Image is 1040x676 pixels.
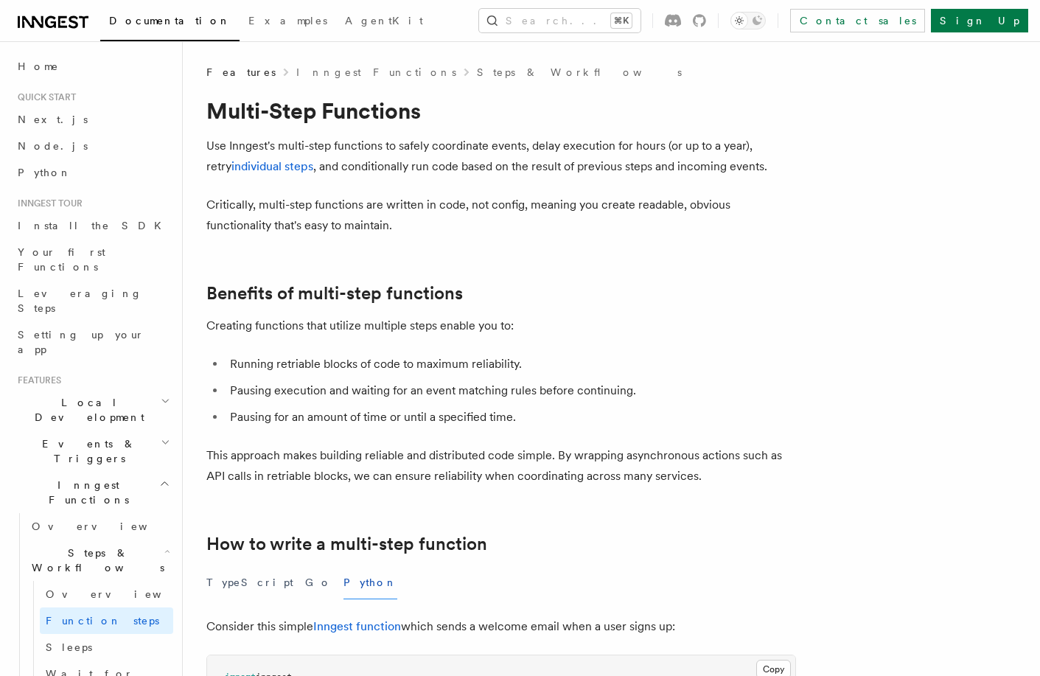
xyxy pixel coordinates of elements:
button: Steps & Workflows [26,540,173,581]
span: Inngest Functions [12,478,159,507]
a: Python [12,159,173,186]
button: TypeScript [206,566,293,599]
a: Sign Up [931,9,1028,32]
a: Documentation [100,4,240,41]
button: Go [305,566,332,599]
a: Install the SDK [12,212,173,239]
a: Inngest Functions [296,65,456,80]
a: AgentKit [336,4,432,40]
a: Sleeps [40,634,173,661]
button: Events & Triggers [12,431,173,472]
span: Steps & Workflows [26,546,164,575]
span: Sleeps [46,641,92,653]
span: Your first Functions [18,246,105,273]
span: Events & Triggers [12,436,161,466]
a: Overview [26,513,173,540]
a: Examples [240,4,336,40]
span: Documentation [109,15,231,27]
button: Inngest Functions [12,472,173,513]
kbd: ⌘K [611,13,632,28]
a: individual steps [231,159,313,173]
a: How to write a multi-step function [206,534,487,554]
span: Inngest tour [12,198,83,209]
a: Contact sales [790,9,925,32]
span: Install the SDK [18,220,170,231]
span: Setting up your app [18,329,144,355]
li: Pausing for an amount of time or until a specified time. [226,407,796,428]
a: Your first Functions [12,239,173,280]
a: Inngest function [313,619,401,633]
span: Overview [46,588,198,600]
span: Quick start [12,91,76,103]
span: Next.js [18,114,88,125]
span: Node.js [18,140,88,152]
button: Search...⌘K [479,9,641,32]
span: Overview [32,520,184,532]
button: Python [343,566,397,599]
a: Function steps [40,607,173,634]
a: Overview [40,581,173,607]
span: Home [18,59,59,74]
span: Features [206,65,276,80]
span: Leveraging Steps [18,288,142,314]
a: Steps & Workflows [477,65,682,80]
span: Examples [248,15,327,27]
a: Leveraging Steps [12,280,173,321]
a: Next.js [12,106,173,133]
p: Creating functions that utilize multiple steps enable you to: [206,316,796,336]
li: Running retriable blocks of code to maximum reliability. [226,354,796,374]
span: Local Development [12,395,161,425]
span: Features [12,374,61,386]
p: Use Inngest's multi-step functions to safely coordinate events, delay execution for hours (or up ... [206,136,796,177]
button: Local Development [12,389,173,431]
a: Setting up your app [12,321,173,363]
p: Critically, multi-step functions are written in code, not config, meaning you create readable, ob... [206,195,796,236]
a: Node.js [12,133,173,159]
p: This approach makes building reliable and distributed code simple. By wrapping asynchronous actio... [206,445,796,487]
h1: Multi-Step Functions [206,97,796,124]
a: Benefits of multi-step functions [206,283,463,304]
a: Home [12,53,173,80]
span: Python [18,167,71,178]
span: Function steps [46,615,159,627]
li: Pausing execution and waiting for an event matching rules before continuing. [226,380,796,401]
button: Toggle dark mode [730,12,766,29]
p: Consider this simple which sends a welcome email when a user signs up: [206,616,796,637]
span: AgentKit [345,15,423,27]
